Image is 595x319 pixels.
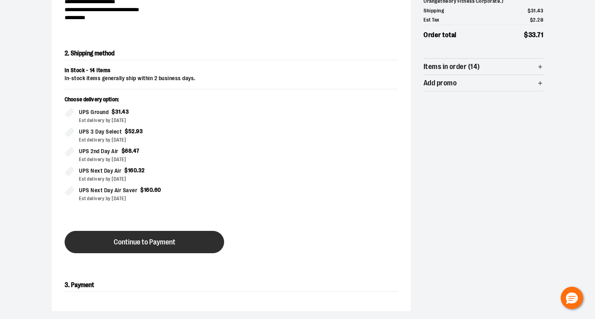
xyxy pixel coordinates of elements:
[537,8,543,14] span: 43
[135,128,136,134] span: .
[65,127,74,137] input: UPS 3 Day Select$52.93Est delivery by [DATE]
[528,8,531,14] span: $
[136,128,143,134] span: 93
[122,108,129,115] span: 43
[424,63,480,71] span: Items in order (14)
[79,156,225,163] div: Est delivery by [DATE]
[424,30,457,40] span: Order total
[561,287,583,309] button: Hello, have a question? Let’s chat.
[124,167,128,173] span: $
[65,96,225,108] p: Choose delivery option:
[536,8,538,14] span: .
[537,17,543,23] span: 28
[79,108,108,117] span: UPS Ground
[144,187,153,193] span: 160
[65,47,398,60] h2: 2. Shipping method
[138,167,145,173] span: 32
[524,31,528,39] span: $
[114,238,175,246] span: Continue to Payment
[424,75,543,91] button: Add promo
[65,108,74,117] input: UPS Ground$31.43Est delivery by [DATE]
[65,147,74,156] input: UPS 2nd Day Air$68.47Est delivery by [DATE]
[128,167,137,173] span: 160
[424,7,444,15] span: Shipping
[79,175,225,183] div: Est delivery by [DATE]
[537,31,543,39] span: 71
[79,166,121,175] span: UPS Next Day Air
[133,148,140,154] span: 47
[115,108,121,115] span: 31
[65,279,398,292] h2: 3. Payment
[424,79,457,87] span: Add promo
[154,187,161,193] span: 60
[122,148,125,154] span: $
[533,17,536,23] span: 2
[65,75,398,83] div: In-stock items generally ship within 2 business days.
[132,148,133,154] span: .
[79,127,122,136] span: UPS 3 Day Select
[424,59,543,75] button: Items in order (14)
[65,186,74,195] input: UPS Next Day Air Saver$160.60Est delivery by [DATE]
[121,108,122,115] span: .
[140,187,144,193] span: $
[528,31,536,39] span: 33
[65,67,398,75] div: In Stock - 14 items
[65,231,224,253] button: Continue to Payment
[112,108,115,115] span: $
[137,167,138,173] span: .
[125,148,132,154] span: 68
[79,147,118,156] span: UPS 2nd Day Air
[79,117,225,124] div: Est delivery by [DATE]
[536,17,538,23] span: .
[125,128,128,134] span: $
[79,186,137,195] span: UPS Next Day Air Saver
[79,195,225,202] div: Est delivery by [DATE]
[65,166,74,176] input: UPS Next Day Air$160.32Est delivery by [DATE]
[536,31,538,39] span: .
[530,17,533,23] span: $
[531,8,536,14] span: 31
[424,16,439,24] span: Est Tax
[128,128,135,134] span: 52
[79,136,225,144] div: Est delivery by [DATE]
[153,187,154,193] span: .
